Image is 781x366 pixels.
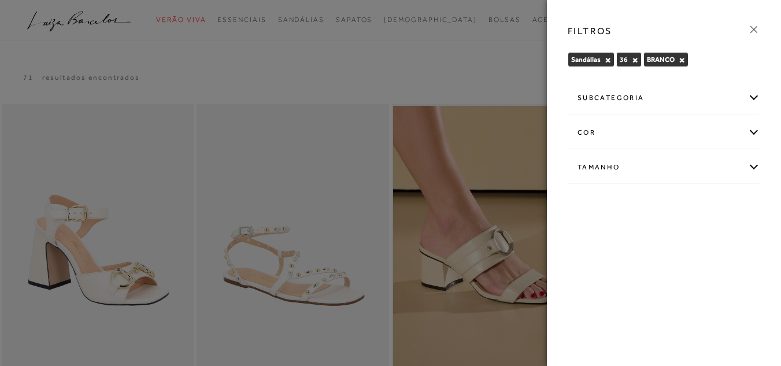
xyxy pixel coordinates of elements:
[571,56,601,64] span: Sandálias
[568,24,612,38] h3: FILTROS
[568,117,760,148] div: cor
[620,56,628,64] span: 36
[679,56,685,64] button: BRANCO Close
[605,56,611,64] button: Sandálias Close
[568,152,760,183] div: Tamanho
[632,56,638,64] button: 36 Close
[647,56,675,64] span: BRANCO
[568,83,760,113] div: subcategoria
